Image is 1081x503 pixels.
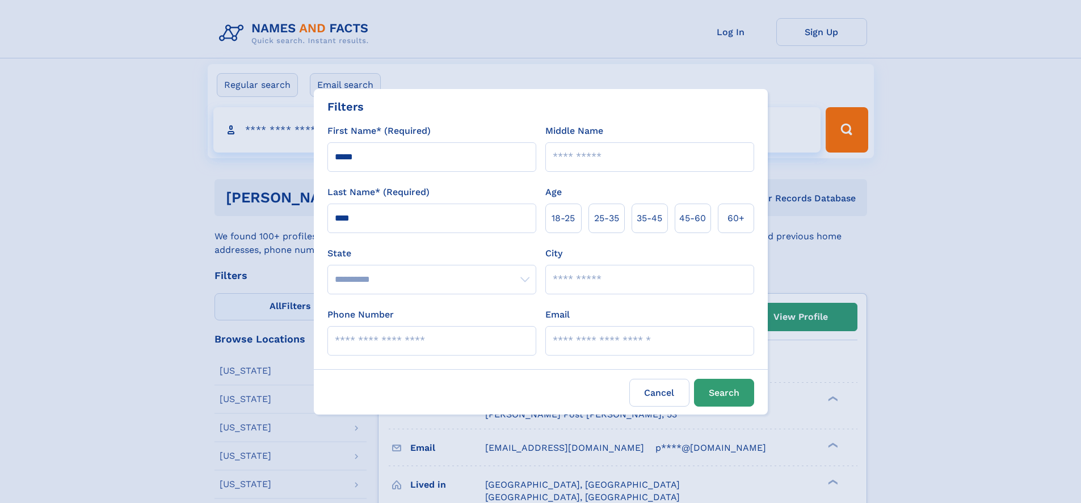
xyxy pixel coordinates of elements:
label: Middle Name [545,124,603,138]
span: 18‑25 [552,212,575,225]
button: Search [694,379,754,407]
label: City [545,247,562,260]
label: Age [545,185,562,199]
label: Email [545,308,570,322]
div: Filters [327,98,364,115]
label: Last Name* (Required) [327,185,430,199]
span: 45‑60 [679,212,706,225]
label: Phone Number [327,308,394,322]
span: 35‑45 [637,212,662,225]
label: First Name* (Required) [327,124,431,138]
label: Cancel [629,379,689,407]
span: 60+ [727,212,744,225]
span: 25‑35 [594,212,619,225]
label: State [327,247,536,260]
